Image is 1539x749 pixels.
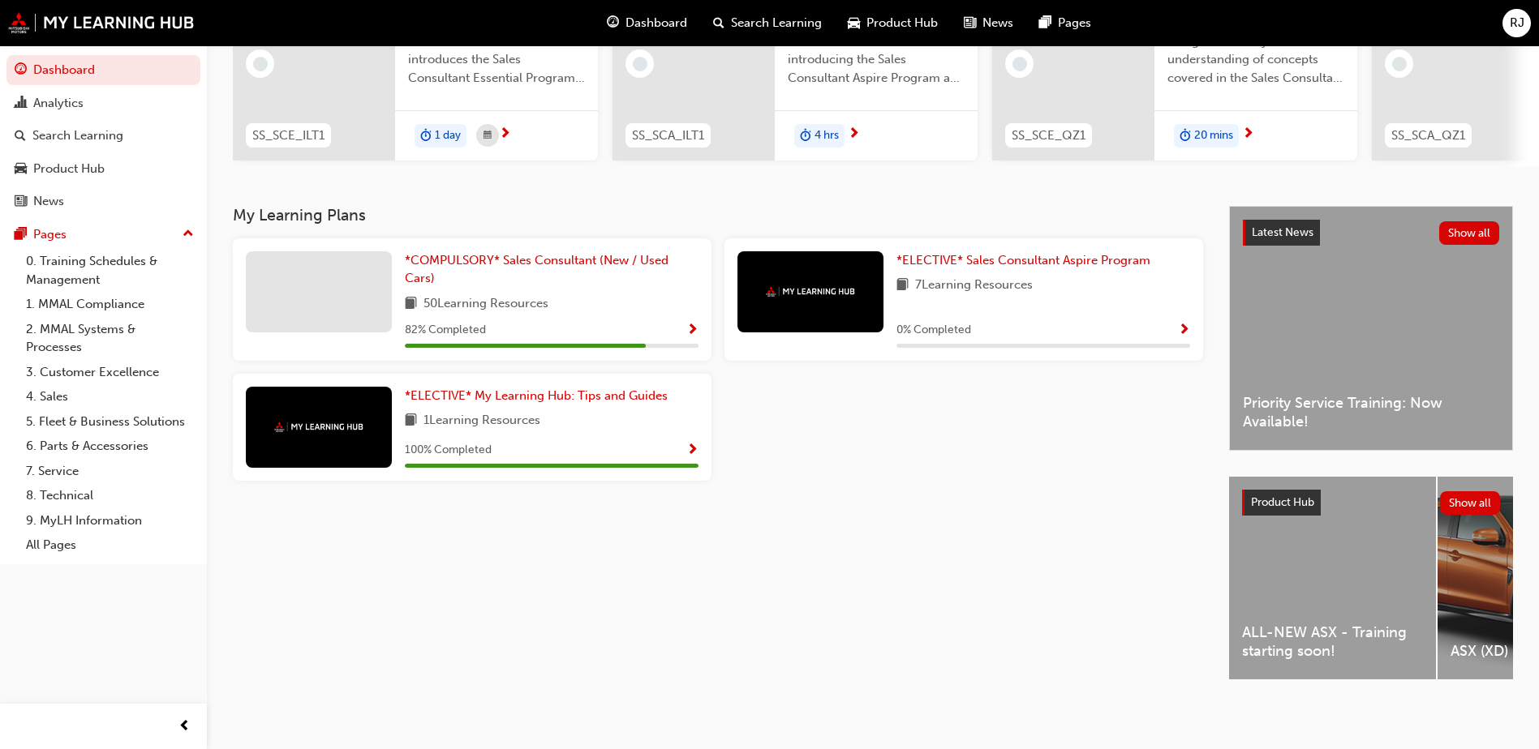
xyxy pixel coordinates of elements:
[788,32,965,88] span: Online instructor led session introducing the Sales Consultant Aspire Program and outlining what ...
[19,249,200,292] a: 0. Training Schedules & Management
[19,483,200,508] a: 8. Technical
[19,317,200,360] a: 2. MMAL Systems & Processes
[405,387,674,405] a: *ELECTIVE* My Learning Hub: Tips and Guides
[1167,32,1344,88] span: Designed to test your understanding of concepts covered in the Sales Consultant Essential Program...
[19,459,200,484] a: 7. Service
[1026,6,1104,40] a: pages-iconPages
[405,321,486,340] span: 82 % Completed
[6,55,200,85] a: Dashboard
[896,253,1150,267] span: *ELECTIVE* Sales Consultant Aspire Program
[1039,13,1051,33] span: pages-icon
[15,63,27,78] span: guage-icon
[484,126,492,146] span: calendar-icon
[1229,477,1436,679] a: ALL-NEW ASX - Training starting soon!
[1012,126,1085,145] span: SS_SCE_QZ1
[1242,127,1254,142] span: next-icon
[19,292,200,317] a: 1. MMAL Compliance
[1251,495,1314,509] span: Product Hub
[435,126,461,145] span: 1 day
[1391,126,1465,145] span: SS_SCA_QZ1
[19,384,200,409] a: 4. Sales
[33,160,105,178] div: Product Hub
[1194,126,1233,145] span: 20 mins
[499,127,511,142] span: next-icon
[405,251,699,288] a: *COMPULSORY* Sales Consultant (New / Used Cars)
[896,276,909,296] span: book-icon
[686,440,699,460] button: Show Progress
[15,96,27,111] span: chart-icon
[896,251,1157,270] a: *ELECTIVE* Sales Consultant Aspire Program
[633,57,647,71] span: learningRecordVerb_NONE-icon
[19,434,200,459] a: 6. Parts & Accessories
[274,422,363,432] img: mmal
[405,388,668,403] span: *ELECTIVE* My Learning Hub: Tips and Guides
[700,6,835,40] a: search-iconSearch Learning
[835,6,951,40] a: car-iconProduct Hub
[896,321,971,340] span: 0 % Completed
[405,441,492,460] span: 100 % Completed
[848,127,860,142] span: next-icon
[33,192,64,211] div: News
[423,294,548,315] span: 50 Learning Resources
[8,12,195,33] img: mmal
[1178,320,1190,340] button: Show Progress
[866,14,938,32] span: Product Hub
[713,13,724,33] span: search-icon
[253,57,268,71] span: learningRecordVerb_NONE-icon
[6,220,200,250] button: Pages
[731,14,822,32] span: Search Learning
[594,6,700,40] a: guage-iconDashboard
[625,14,687,32] span: Dashboard
[19,533,200,558] a: All Pages
[252,126,325,145] span: SS_SCE_ILT1
[1243,394,1499,430] span: Priority Service Training: Now Available!
[1252,225,1313,239] span: Latest News
[815,126,839,145] span: 4 hrs
[686,323,699,338] span: Show Progress
[1243,220,1499,246] a: Latest NewsShow all
[405,411,417,431] span: book-icon
[1178,323,1190,338] span: Show Progress
[6,186,200,216] a: News
[15,162,27,177] span: car-icon
[1180,126,1191,147] span: duration-icon
[6,121,200,151] a: Search Learning
[178,717,191,737] span: prev-icon
[405,294,417,315] span: book-icon
[408,32,585,88] span: This instructor led session introduces the Sales Consultant Essential Program and outlines what y...
[15,195,27,209] span: news-icon
[1392,57,1407,71] span: learningRecordVerb_NONE-icon
[686,320,699,340] button: Show Progress
[1510,14,1524,32] span: RJ
[1012,57,1027,71] span: learningRecordVerb_NONE-icon
[766,286,855,297] img: mmal
[964,13,976,33] span: news-icon
[1439,221,1500,245] button: Show all
[6,52,200,220] button: DashboardAnalyticsSearch LearningProduct HubNews
[15,129,26,143] span: search-icon
[915,276,1033,296] span: 7 Learning Resources
[15,228,27,242] span: pages-icon
[632,126,704,145] span: SS_SCA_ILT1
[19,360,200,385] a: 3. Customer Excellence
[1440,491,1501,515] button: Show all
[1242,490,1500,516] a: Product HubShow all
[1502,9,1531,37] button: RJ
[6,154,200,184] a: Product Hub
[607,13,619,33] span: guage-icon
[33,225,67,244] div: Pages
[233,206,1203,225] h3: My Learning Plans
[6,88,200,118] a: Analytics
[1058,14,1091,32] span: Pages
[982,14,1013,32] span: News
[848,13,860,33] span: car-icon
[420,126,432,147] span: duration-icon
[32,126,123,145] div: Search Learning
[1229,206,1513,451] a: Latest NewsShow allPriority Service Training: Now Available!
[800,126,811,147] span: duration-icon
[19,508,200,533] a: 9. MyLH Information
[423,411,540,431] span: 1 Learning Resources
[686,443,699,458] span: Show Progress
